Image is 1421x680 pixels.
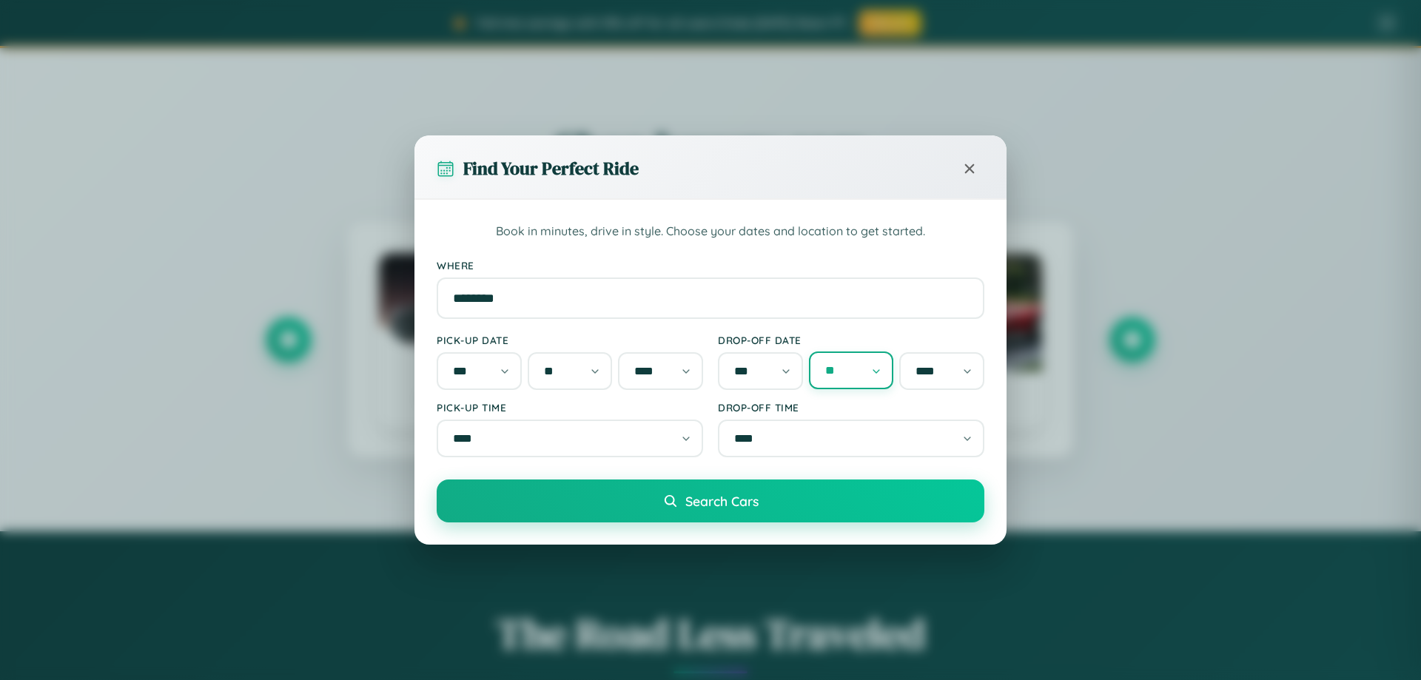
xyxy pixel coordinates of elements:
[437,222,984,241] p: Book in minutes, drive in style. Choose your dates and location to get started.
[437,401,703,414] label: Pick-up Time
[718,334,984,346] label: Drop-off Date
[463,156,639,181] h3: Find Your Perfect Ride
[718,401,984,414] label: Drop-off Time
[437,259,984,272] label: Where
[685,493,759,509] span: Search Cars
[437,334,703,346] label: Pick-up Date
[437,479,984,522] button: Search Cars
